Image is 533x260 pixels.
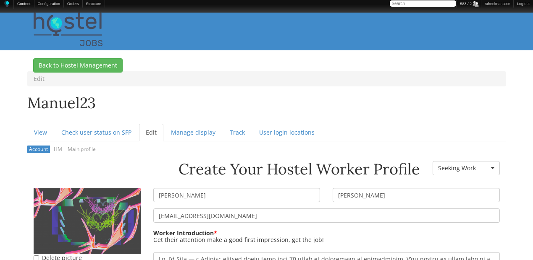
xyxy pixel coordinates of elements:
h1: Manuel23 [27,95,506,115]
a: Track [223,124,252,141]
span: This field is required. [214,229,217,237]
a: Manage display [164,124,222,141]
a: Edit [139,124,163,141]
a: Main profile [66,146,98,153]
a: Check user status on SFP [55,124,138,141]
a: View [27,124,54,141]
img: Home [3,0,10,7]
button: Seeking Work [433,161,500,175]
img: Manuel23's picture [34,188,141,254]
a: View user profile. [34,216,141,224]
img: Home [34,13,103,46]
h1: Create Your Hostel Worker Profile [34,161,420,178]
input: Worker Last Name [333,188,500,202]
a: HM [51,146,64,153]
input: E-mail address * [153,208,500,223]
input: Search [390,0,456,7]
span: Seeking Work [438,164,489,172]
li: Edit [34,75,45,83]
a: Back to Hostel Management [33,58,123,73]
a: User login locations [252,124,321,141]
a: Account [27,146,50,153]
div: Get their attention make a good first impression, get the job! [153,237,324,243]
input: Worker First Name [153,188,320,202]
label: Worker Introduction [153,229,217,237]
